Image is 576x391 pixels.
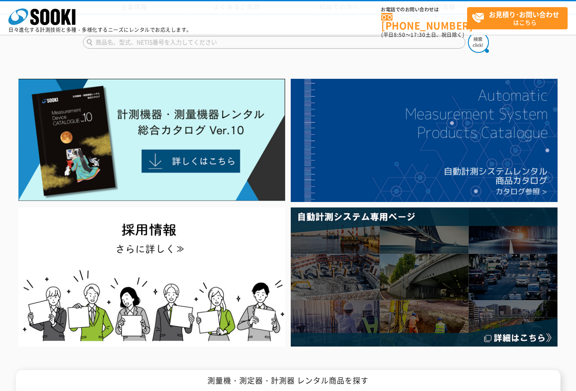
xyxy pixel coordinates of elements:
span: (平日 ～ 土日、祝日除く) [381,31,464,39]
strong: お見積り･お問い合わせ [489,9,559,19]
img: 自動計測システム専用ページ [291,207,558,346]
img: 自動計測システムカタログ [291,79,558,202]
span: 8:50 [394,31,406,39]
span: 17:30 [411,31,426,39]
a: お見積り･お問い合わせはこちら [467,7,568,29]
span: お電話でのお問い合わせは [381,7,467,12]
img: btn_search.png [468,32,489,53]
input: 商品名、型式、NETIS番号を入力してください [83,36,465,49]
span: はこちら [472,8,567,28]
img: SOOKI recruit [18,207,285,346]
p: 日々進化する計測技術と多種・多様化するニーズにレンタルでお応えします。 [8,27,192,32]
img: Catalog Ver10 [18,79,285,201]
a: [PHONE_NUMBER] [381,13,467,30]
